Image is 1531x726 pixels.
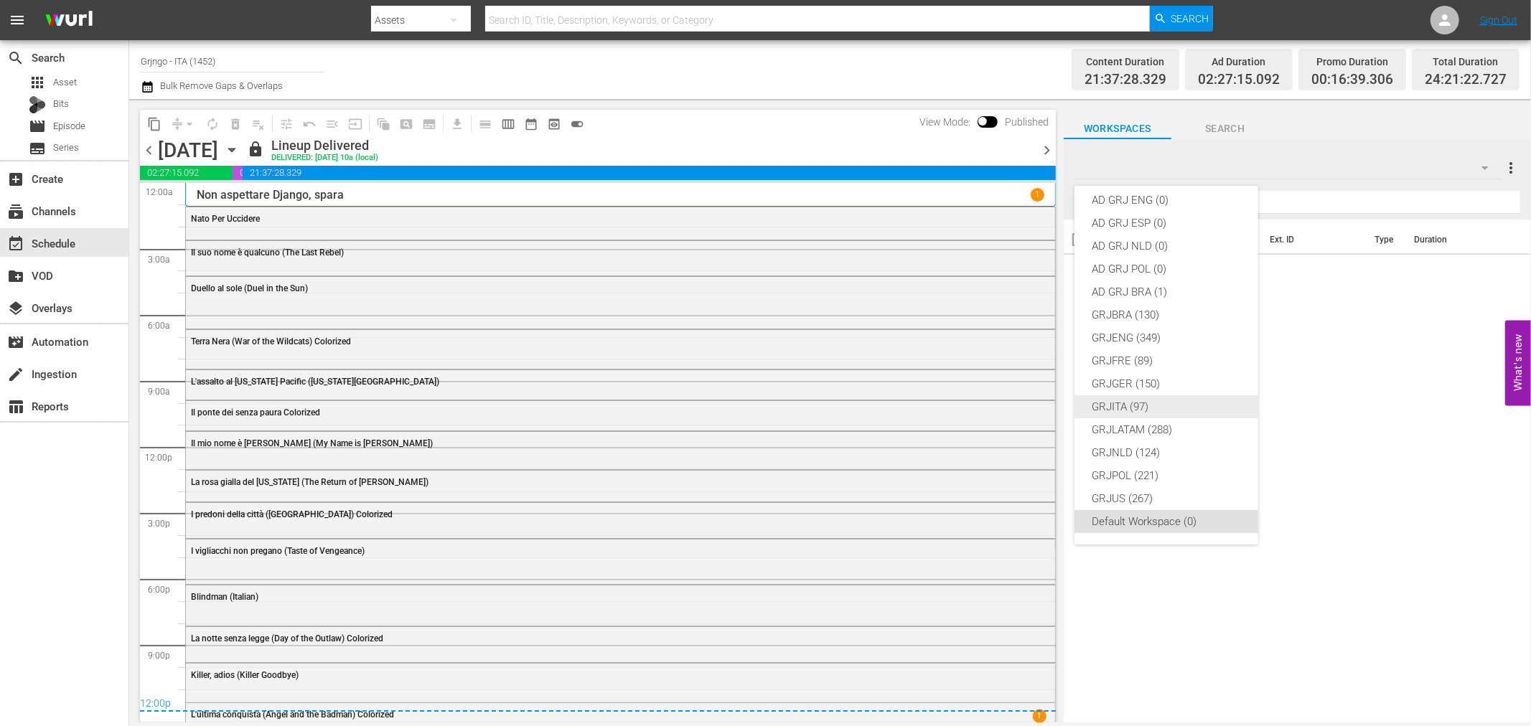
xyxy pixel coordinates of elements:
[1092,235,1241,258] div: AD GRJ NLD (0)
[1505,321,1531,406] button: Open Feedback Widget
[1092,487,1241,510] div: GRJUS (267)
[1092,258,1241,280] div: AD GRJ POL (0)
[1092,303,1241,326] div: GRJBRA (130)
[1092,372,1241,395] div: GRJGER (150)
[1092,280,1241,303] div: AD GRJ BRA (1)
[1092,441,1241,464] div: GRJNLD (124)
[1092,189,1241,212] div: AD GRJ ENG (0)
[1092,349,1241,372] div: GRJFRE (89)
[1092,510,1241,533] div: Default Workspace (0)
[1092,212,1241,235] div: AD GRJ ESP (0)
[1092,326,1241,349] div: GRJENG (349)
[1092,418,1241,441] div: GRJLATAM (288)
[1092,464,1241,487] div: GRJPOL (221)
[1092,395,1241,418] div: GRJITA (97)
